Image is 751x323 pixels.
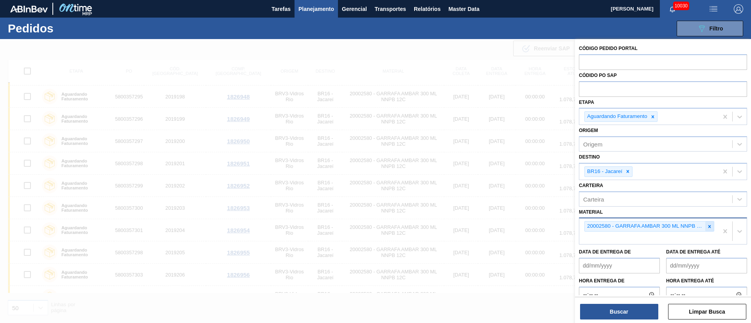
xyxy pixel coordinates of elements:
[585,167,623,177] div: BR16 - Jacareí
[8,24,125,33] h1: Pedidos
[10,5,48,12] img: TNhmsLtSVTkK8tSr43FrP2fwEKptu5GPRR3wAAAABJRU5ErkJggg==
[666,258,747,273] input: dd/mm/yyyy
[734,4,743,14] img: Logout
[583,196,604,202] div: Carteira
[579,154,600,160] label: Destino
[677,21,743,36] button: Filtro
[579,275,660,287] label: Hora entrega de
[298,4,334,14] span: Planejamento
[271,4,291,14] span: Tarefas
[579,128,598,133] label: Origem
[660,4,685,14] button: Notificações
[666,249,720,255] label: Data de Entrega até
[666,275,747,287] label: Hora entrega até
[414,4,440,14] span: Relatórios
[579,258,660,273] input: dd/mm/yyyy
[673,2,689,10] span: 10030
[579,100,594,105] label: Etapa
[585,221,705,231] div: 20002580 - GARRAFA AMBAR 300 ML NNPB 12C
[710,25,723,32] span: Filtro
[579,209,603,215] label: Material
[579,73,617,78] label: Códido PO SAP
[579,249,631,255] label: Data de Entrega de
[585,112,649,121] div: Aguardando Faturamento
[583,141,602,148] div: Origem
[579,46,638,51] label: Código Pedido Portal
[342,4,367,14] span: Gerencial
[579,183,603,188] label: Carteira
[375,4,406,14] span: Transportes
[709,4,718,14] img: userActions
[448,4,479,14] span: Master Data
